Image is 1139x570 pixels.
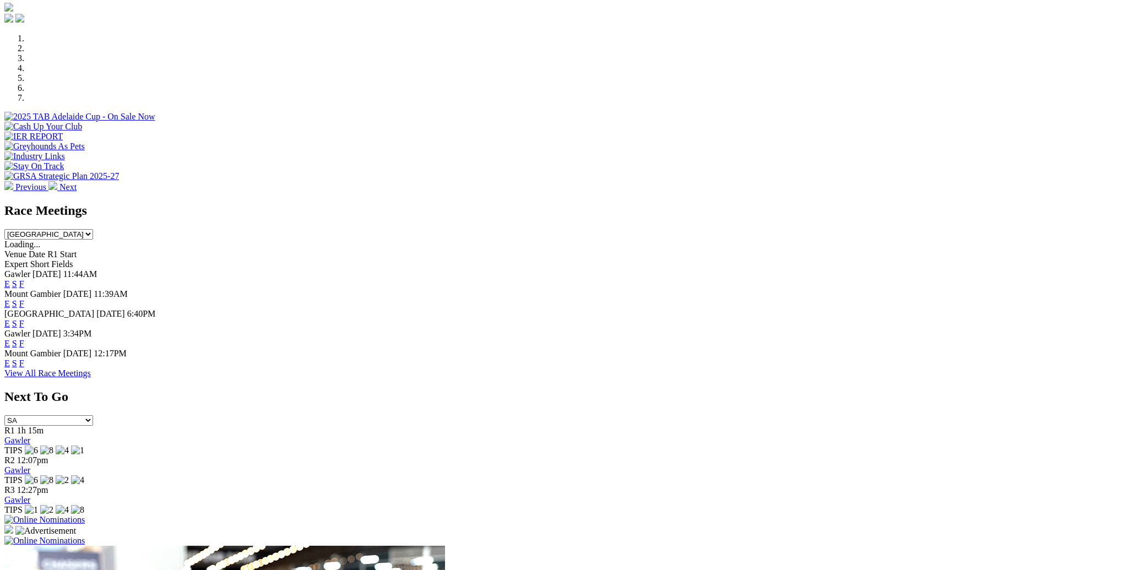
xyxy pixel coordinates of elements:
img: Industry Links [4,151,65,161]
img: chevron-left-pager-white.svg [4,181,13,190]
a: S [12,339,17,348]
a: View All Race Meetings [4,368,91,378]
h2: Race Meetings [4,203,1135,218]
img: Cash Up Your Club [4,122,82,132]
span: [GEOGRAPHIC_DATA] [4,309,94,318]
img: facebook.svg [4,14,13,23]
img: 4 [71,475,84,485]
span: R3 [4,485,15,495]
span: [DATE] [96,309,125,318]
img: Greyhounds As Pets [4,142,85,151]
span: 11:39AM [94,289,128,298]
span: [DATE] [32,269,61,279]
img: 1 [71,446,84,455]
img: 8 [71,505,84,515]
span: 11:44AM [63,269,97,279]
span: 12:27pm [17,485,48,495]
a: E [4,299,10,308]
a: S [12,319,17,328]
img: Advertisement [15,526,76,536]
img: Online Nominations [4,536,85,546]
a: Previous [4,182,48,192]
a: E [4,319,10,328]
span: TIPS [4,505,23,514]
img: 4 [56,505,69,515]
img: 8 [40,475,53,485]
a: S [12,359,17,368]
span: TIPS [4,446,23,455]
span: 12:17PM [94,349,127,358]
img: chevron-right-pager-white.svg [48,181,57,190]
span: 6:40PM [127,309,156,318]
a: E [4,279,10,289]
span: Date [29,249,45,259]
img: 6 [25,446,38,455]
img: 15187_Greyhounds_GreysPlayCentral_Resize_SA_WebsiteBanner_300x115_2025.jpg [4,525,13,534]
a: S [12,279,17,289]
a: Gawler [4,465,30,475]
h2: Next To Go [4,389,1135,404]
span: Venue [4,249,26,259]
span: R1 [4,426,15,435]
span: R2 [4,455,15,465]
img: 1 [25,505,38,515]
img: twitter.svg [15,14,24,23]
span: 3:34PM [63,329,92,338]
img: Online Nominations [4,515,85,525]
span: 1h 15m [17,426,44,435]
img: Stay On Track [4,161,64,171]
a: S [12,299,17,308]
img: 2 [40,505,53,515]
span: Gawler [4,269,30,279]
a: Gawler [4,495,30,504]
img: 2 [56,475,69,485]
a: F [19,359,24,368]
a: F [19,279,24,289]
span: TIPS [4,475,23,485]
span: Mount Gambier [4,349,61,358]
span: R1 Start [47,249,77,259]
span: Mount Gambier [4,289,61,298]
a: F [19,339,24,348]
img: 4 [56,446,69,455]
a: E [4,359,10,368]
a: E [4,339,10,348]
img: 2025 TAB Adelaide Cup - On Sale Now [4,112,155,122]
img: logo-grsa-white.png [4,3,13,12]
span: [DATE] [63,289,92,298]
img: IER REPORT [4,132,63,142]
img: 8 [40,446,53,455]
span: Fields [51,259,73,269]
a: F [19,319,24,328]
span: Expert [4,259,28,269]
span: Next [59,182,77,192]
img: GRSA Strategic Plan 2025-27 [4,171,119,181]
a: F [19,299,24,308]
span: 12:07pm [17,455,48,465]
span: Short [30,259,50,269]
span: Loading... [4,240,40,249]
span: Gawler [4,329,30,338]
span: [DATE] [63,349,92,358]
a: Next [48,182,77,192]
a: Gawler [4,436,30,445]
span: Previous [15,182,46,192]
img: 6 [25,475,38,485]
span: [DATE] [32,329,61,338]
